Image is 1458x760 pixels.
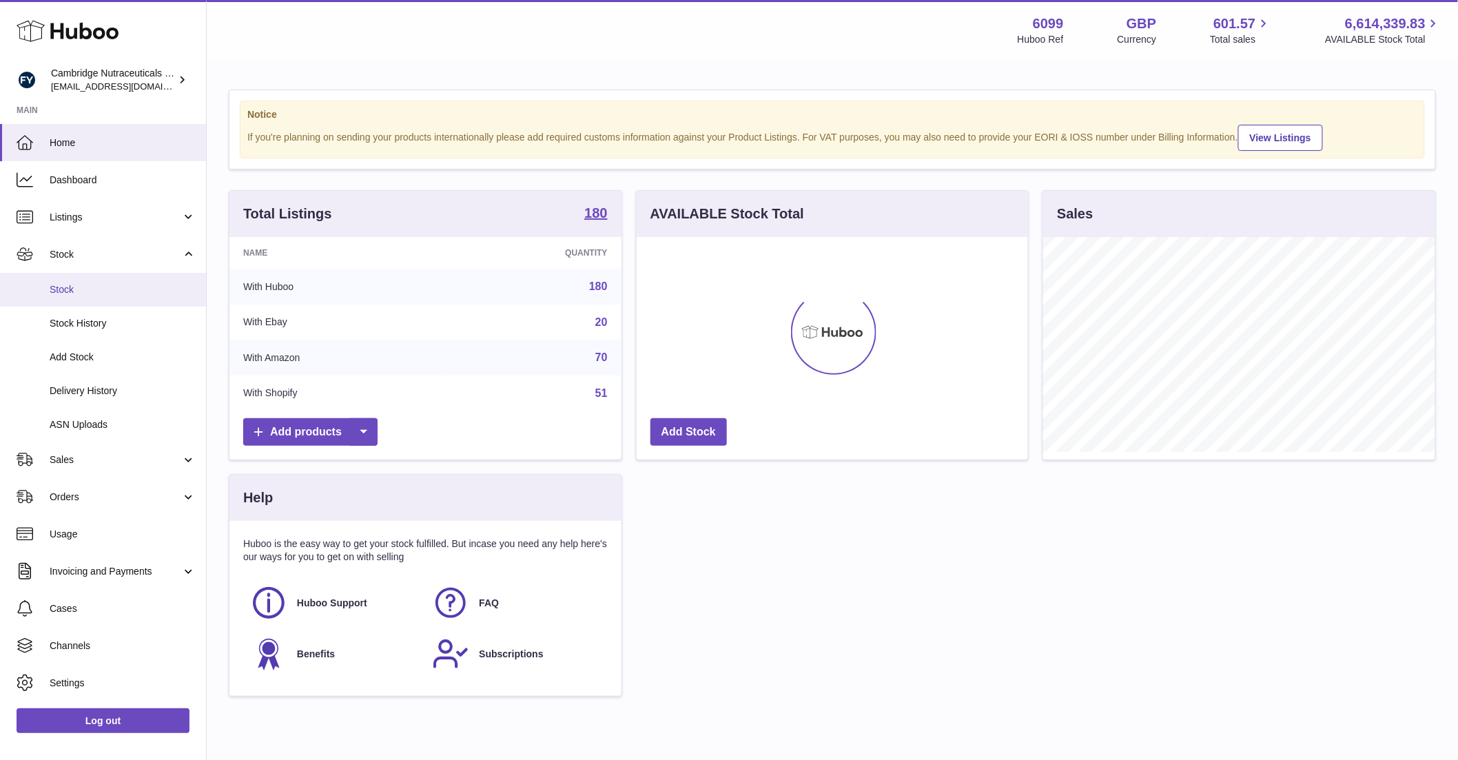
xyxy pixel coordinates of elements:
td: With Huboo [229,269,444,305]
span: Home [50,136,196,150]
span: AVAILABLE Stock Total [1325,33,1441,46]
strong: 180 [584,206,607,220]
h3: Total Listings [243,205,332,223]
img: huboo@camnutra.com [17,70,37,90]
a: 601.57 Total sales [1210,14,1271,46]
a: 70 [595,351,608,363]
span: Usage [50,528,196,541]
span: Sales [50,453,181,466]
div: Currency [1118,33,1157,46]
span: Channels [50,639,196,653]
span: Huboo Support [297,597,367,610]
a: 20 [595,316,608,328]
span: Stock [50,248,181,261]
h3: Help [243,489,273,507]
p: Huboo is the easy way to get your stock fulfilled. But incase you need any help here's our ways f... [243,537,608,564]
strong: Notice [247,108,1417,121]
span: Benefits [297,648,335,661]
div: Cambridge Nutraceuticals Ltd [51,67,175,93]
span: Delivery History [50,384,196,398]
a: Add Stock [650,418,727,446]
td: With Ebay [229,305,444,340]
span: Add Stock [50,351,196,364]
span: Subscriptions [479,648,543,661]
h3: AVAILABLE Stock Total [650,205,804,223]
a: Log out [17,708,189,733]
div: If you're planning on sending your products internationally please add required customs informati... [247,123,1417,151]
span: Listings [50,211,181,224]
span: Stock [50,283,196,296]
span: 6,614,339.83 [1345,14,1426,33]
a: Huboo Support [250,584,418,622]
span: FAQ [479,597,499,610]
a: 6,614,339.83 AVAILABLE Stock Total [1325,14,1441,46]
span: Dashboard [50,174,196,187]
h3: Sales [1057,205,1093,223]
span: Settings [50,677,196,690]
a: Benefits [250,635,418,672]
a: View Listings [1238,125,1323,151]
span: ASN Uploads [50,418,196,431]
span: Total sales [1210,33,1271,46]
a: Add products [243,418,378,446]
div: Huboo Ref [1018,33,1064,46]
a: 51 [595,387,608,399]
td: With Amazon [229,340,444,376]
span: Cases [50,602,196,615]
a: FAQ [432,584,600,622]
span: [EMAIL_ADDRESS][DOMAIN_NAME] [51,81,203,92]
td: With Shopify [229,376,444,411]
th: Name [229,237,444,269]
span: Orders [50,491,181,504]
strong: 6099 [1033,14,1064,33]
span: 601.57 [1213,14,1255,33]
a: 180 [589,280,608,292]
span: Invoicing and Payments [50,565,181,578]
strong: GBP [1127,14,1156,33]
a: 180 [584,206,607,223]
a: Subscriptions [432,635,600,672]
th: Quantity [444,237,621,269]
span: Stock History [50,317,196,330]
